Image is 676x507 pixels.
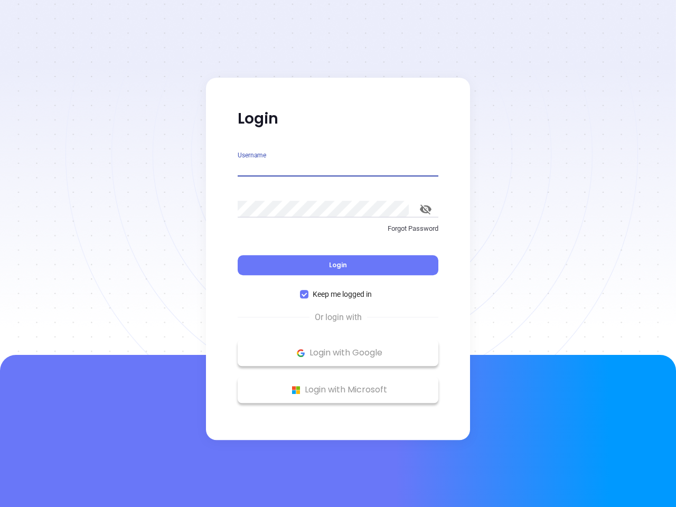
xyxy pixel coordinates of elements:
[309,311,367,324] span: Or login with
[289,383,303,397] img: Microsoft Logo
[243,382,433,398] p: Login with Microsoft
[413,196,438,222] button: toggle password visibility
[238,152,266,158] label: Username
[238,109,438,128] p: Login
[238,255,438,275] button: Login
[238,223,438,242] a: Forgot Password
[329,260,347,269] span: Login
[243,345,433,361] p: Login with Google
[238,377,438,403] button: Microsoft Logo Login with Microsoft
[238,340,438,366] button: Google Logo Login with Google
[294,346,307,360] img: Google Logo
[308,288,376,300] span: Keep me logged in
[238,223,438,234] p: Forgot Password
